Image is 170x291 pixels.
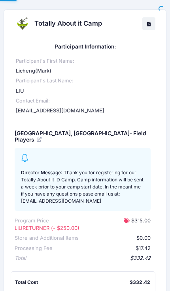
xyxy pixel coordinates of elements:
div: Participant's First Name: [15,57,155,65]
div: Participant's Last Name: [15,77,155,84]
div: Licheng(Mark) [15,67,155,75]
h5: [GEOGRAPHIC_DATA], [GEOGRAPHIC_DATA]- Field Players [15,130,151,143]
div: [EMAIL_ADDRESS][DOMAIN_NAME] [15,107,155,114]
a: View Registration Details [37,136,43,143]
div: Contact Email: [15,97,155,104]
h5: Participant Information: [15,43,155,50]
div: $17.42 [53,244,151,252]
div: $332.42 [130,279,150,286]
div: $0.00 [79,234,151,242]
div: $332.42 [26,254,151,262]
h2: Totally About it Camp [34,20,102,28]
div: Program Price [15,217,49,224]
span: Director Message: [21,170,62,175]
div: Total Cost [15,279,130,286]
div: LIURETURNER (- $250.00) [11,224,154,232]
div: Total [15,254,26,262]
div: Processing Fee [15,244,53,252]
div: Store and Additional Items [15,234,79,242]
span: $315.00 [131,218,151,224]
div: LIU [15,87,155,95]
span: Thank you for registering for our Totally About It ID Camp. Camp information will be sent a week ... [21,170,144,204]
